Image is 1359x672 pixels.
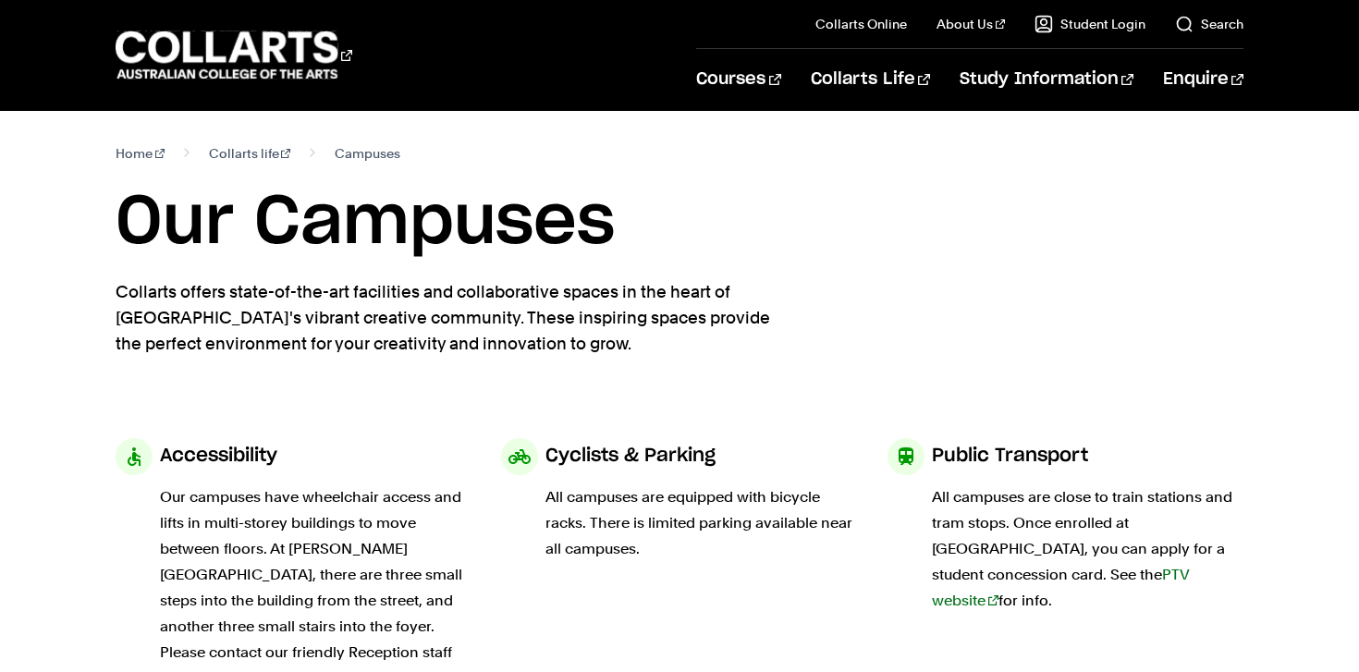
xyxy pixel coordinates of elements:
h1: Our Campuses [116,181,1243,264]
a: Collarts Life [811,49,930,110]
h3: Accessibility [160,438,277,473]
h3: Cyclists & Parking [545,438,716,473]
a: Home [116,141,165,166]
a: PTV website [932,566,1189,609]
span: Campuses [335,141,400,166]
div: Go to homepage [116,29,352,81]
a: Study Information [960,49,1133,110]
a: Collarts Online [815,15,907,33]
a: Search [1175,15,1243,33]
p: All campuses are close to train stations and tram stops. Once enrolled at [GEOGRAPHIC_DATA], you ... [932,484,1243,614]
a: Student Login [1035,15,1145,33]
a: Courses [696,49,780,110]
a: Enquire [1163,49,1243,110]
p: All campuses are equipped with bicycle racks. There is limited parking available near all campuses. [545,484,857,562]
a: About Us [937,15,1005,33]
h3: Public Transport [932,438,1088,473]
p: Collarts offers state-of-the-art facilities and collaborative spaces in the heart of [GEOGRAPHIC_... [116,279,790,357]
a: Collarts life [209,141,291,166]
